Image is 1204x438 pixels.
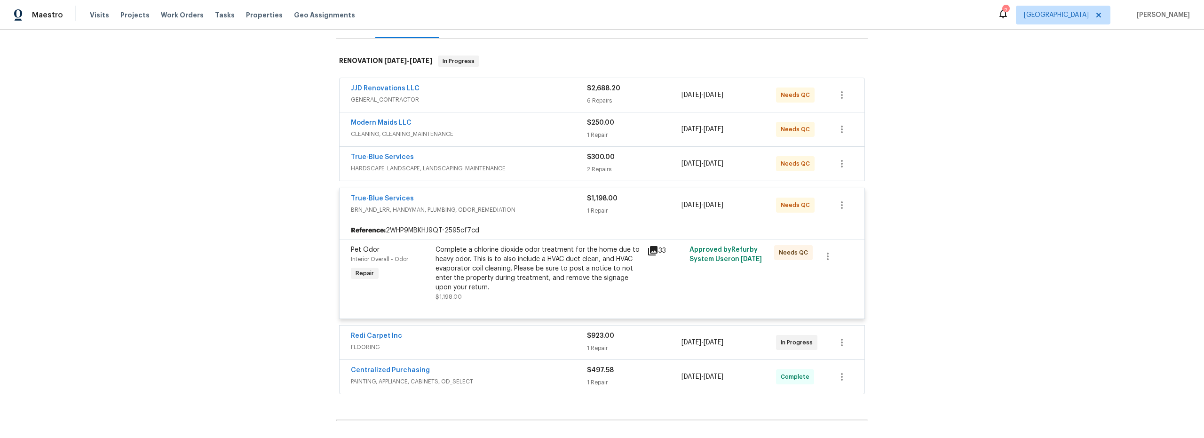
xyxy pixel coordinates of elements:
[704,202,723,208] span: [DATE]
[215,12,235,18] span: Tasks
[351,342,587,352] span: FLOORING
[587,130,681,140] div: 1 Repair
[410,57,432,64] span: [DATE]
[781,372,813,382] span: Complete
[681,126,701,133] span: [DATE]
[340,222,864,239] div: 2WHP9MBKHJ9QT-2595cf7cd
[704,374,723,380] span: [DATE]
[781,338,816,347] span: In Progress
[351,226,386,235] b: Reference:
[781,159,814,168] span: Needs QC
[351,333,402,339] a: Redi Carpet Inc
[336,46,868,76] div: RENOVATION [DATE]-[DATE]In Progress
[681,160,701,167] span: [DATE]
[587,96,681,105] div: 6 Repairs
[681,372,723,382] span: -
[781,90,814,100] span: Needs QC
[647,245,684,256] div: 33
[587,343,681,353] div: 1 Repair
[32,10,63,20] span: Maestro
[704,92,723,98] span: [DATE]
[384,57,432,64] span: -
[339,56,432,67] h6: RENOVATION
[587,85,620,92] span: $2,688.20
[351,129,587,139] span: CLEANING, CLEANING_MAINTENANCE
[681,374,701,380] span: [DATE]
[90,10,109,20] span: Visits
[681,200,723,210] span: -
[351,85,420,92] a: JJD Renovations LLC
[704,160,723,167] span: [DATE]
[294,10,355,20] span: Geo Assignments
[781,200,814,210] span: Needs QC
[587,154,615,160] span: $300.00
[587,119,614,126] span: $250.00
[120,10,150,20] span: Projects
[246,10,283,20] span: Properties
[704,339,723,346] span: [DATE]
[384,57,407,64] span: [DATE]
[681,125,723,134] span: -
[587,195,618,202] span: $1,198.00
[436,294,462,300] span: $1,198.00
[587,333,614,339] span: $923.00
[587,165,681,174] div: 2 Repairs
[1133,10,1190,20] span: [PERSON_NAME]
[781,125,814,134] span: Needs QC
[351,367,430,374] a: Centralized Purchasing
[351,119,412,126] a: Modern Maids LLC
[689,247,762,263] span: Approved by Refurby System User on
[161,10,204,20] span: Work Orders
[351,164,587,173] span: HARDSCAPE_LANDSCAPE, LANDSCAPING_MAINTENANCE
[351,247,380,253] span: Pet Odor
[351,195,414,202] a: True-Blue Services
[779,248,812,257] span: Needs QC
[741,256,762,263] span: [DATE]
[1024,10,1089,20] span: [GEOGRAPHIC_DATA]
[681,202,701,208] span: [DATE]
[351,377,587,386] span: PAINTING, APPLIANCE, CABINETS, OD_SELECT
[587,367,614,374] span: $497.58
[351,256,408,262] span: Interior Overall - Odor
[681,339,701,346] span: [DATE]
[351,205,587,215] span: BRN_AND_LRR, HANDYMAN, PLUMBING, ODOR_REMEDIATION
[1002,6,1009,15] div: 2
[351,95,587,104] span: GENERAL_CONTRACTOR
[681,338,723,347] span: -
[704,126,723,133] span: [DATE]
[587,206,681,215] div: 1 Repair
[681,159,723,168] span: -
[681,90,723,100] span: -
[436,245,642,292] div: Complete a chlorine dioxide odor treatment for the home due to heavy odor. This is to also includ...
[681,92,701,98] span: [DATE]
[351,154,414,160] a: True-Blue Services
[439,56,478,66] span: In Progress
[352,269,378,278] span: Repair
[587,378,681,387] div: 1 Repair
